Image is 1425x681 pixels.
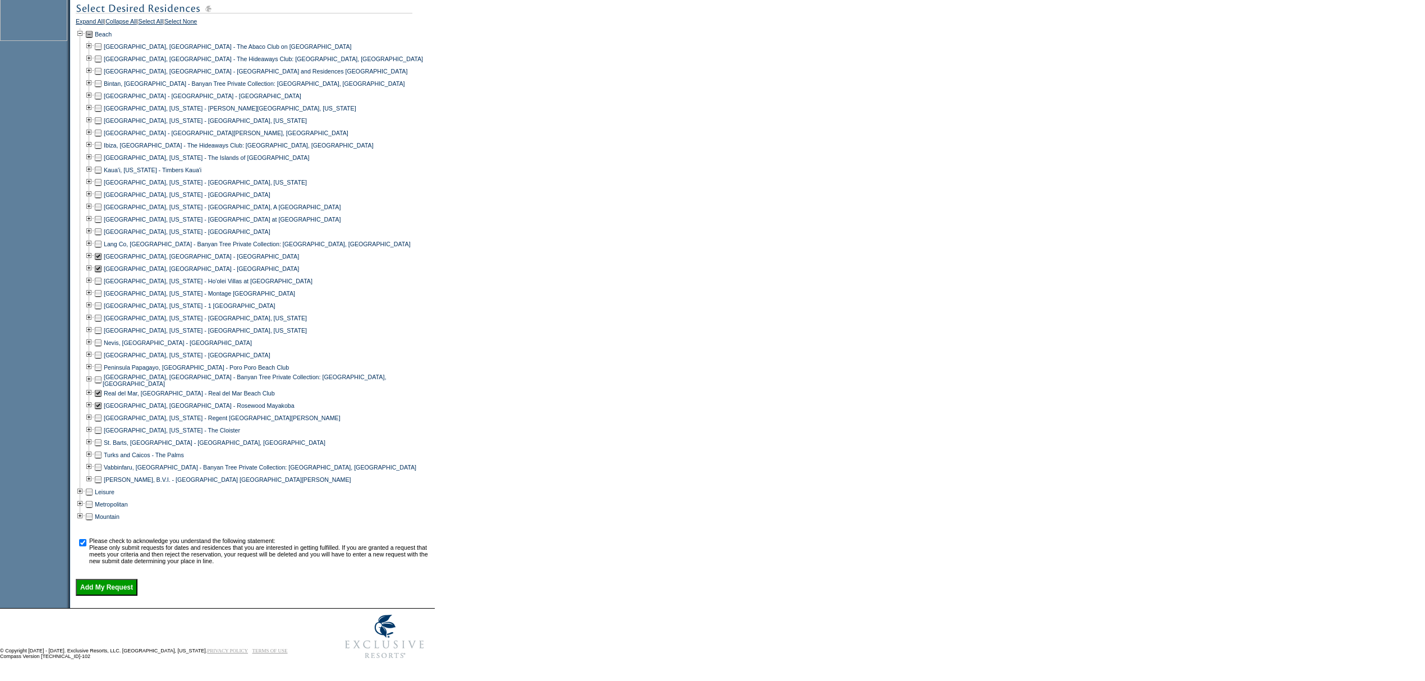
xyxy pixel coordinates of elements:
a: Select None [164,18,197,28]
input: Add My Request [76,579,137,596]
a: [GEOGRAPHIC_DATA], [GEOGRAPHIC_DATA] - [GEOGRAPHIC_DATA] [104,253,299,260]
a: [GEOGRAPHIC_DATA], [US_STATE] - [GEOGRAPHIC_DATA], [US_STATE] [104,315,307,321]
a: PRIVACY POLICY [207,648,248,654]
img: Exclusive Resorts [334,609,435,665]
a: [GEOGRAPHIC_DATA], [GEOGRAPHIC_DATA] - [GEOGRAPHIC_DATA] and Residences [GEOGRAPHIC_DATA] [104,68,407,75]
a: [GEOGRAPHIC_DATA], [GEOGRAPHIC_DATA] - Banyan Tree Private Collection: [GEOGRAPHIC_DATA], [GEOGRA... [103,374,386,387]
a: [GEOGRAPHIC_DATA], [US_STATE] - Montage [GEOGRAPHIC_DATA] [104,290,295,297]
a: Mountain [95,513,119,520]
a: [GEOGRAPHIC_DATA], [US_STATE] - Regent [GEOGRAPHIC_DATA][PERSON_NAME] [104,415,341,421]
a: [GEOGRAPHIC_DATA] - [GEOGRAPHIC_DATA] - [GEOGRAPHIC_DATA] [104,93,301,99]
a: Select All [139,18,163,28]
a: [GEOGRAPHIC_DATA], [US_STATE] - [GEOGRAPHIC_DATA] [104,352,270,358]
a: Ibiza, [GEOGRAPHIC_DATA] - The Hideaways Club: [GEOGRAPHIC_DATA], [GEOGRAPHIC_DATA] [104,142,374,149]
a: [GEOGRAPHIC_DATA], [GEOGRAPHIC_DATA] - The Abaco Club on [GEOGRAPHIC_DATA] [104,43,352,50]
a: [GEOGRAPHIC_DATA], [US_STATE] - [GEOGRAPHIC_DATA] at [GEOGRAPHIC_DATA] [104,216,341,223]
a: St. Barts, [GEOGRAPHIC_DATA] - [GEOGRAPHIC_DATA], [GEOGRAPHIC_DATA] [104,439,325,446]
a: Peninsula Papagayo, [GEOGRAPHIC_DATA] - Poro Poro Beach Club [104,364,289,371]
a: [GEOGRAPHIC_DATA], [US_STATE] - [GEOGRAPHIC_DATA], [US_STATE] [104,179,307,186]
a: Real del Mar, [GEOGRAPHIC_DATA] - Real del Mar Beach Club [104,390,275,397]
a: Turks and Caicos - The Palms [104,452,184,458]
a: [PERSON_NAME], B.V.I. - [GEOGRAPHIC_DATA] [GEOGRAPHIC_DATA][PERSON_NAME] [104,476,351,483]
a: Beach [95,31,112,38]
a: Leisure [95,489,114,495]
a: [GEOGRAPHIC_DATA], [US_STATE] - [GEOGRAPHIC_DATA] [104,191,270,198]
a: Nevis, [GEOGRAPHIC_DATA] - [GEOGRAPHIC_DATA] [104,339,252,346]
a: Expand All [76,18,104,28]
td: Please check to acknowledge you understand the following statement: Please only submit requests f... [89,537,431,564]
a: Metropolitan [95,501,128,508]
a: Kaua'i, [US_STATE] - Timbers Kaua'i [104,167,201,173]
a: [GEOGRAPHIC_DATA], [US_STATE] - 1 [GEOGRAPHIC_DATA] [104,302,275,309]
a: [GEOGRAPHIC_DATA], [US_STATE] - Ho'olei Villas at [GEOGRAPHIC_DATA] [104,278,312,284]
a: [GEOGRAPHIC_DATA], [GEOGRAPHIC_DATA] - The Hideaways Club: [GEOGRAPHIC_DATA], [GEOGRAPHIC_DATA] [104,56,423,62]
a: [GEOGRAPHIC_DATA], [GEOGRAPHIC_DATA] - [GEOGRAPHIC_DATA] [104,265,299,272]
a: [GEOGRAPHIC_DATA], [GEOGRAPHIC_DATA] - Rosewood Mayakoba [104,402,295,409]
a: [GEOGRAPHIC_DATA], [US_STATE] - [GEOGRAPHIC_DATA], A [GEOGRAPHIC_DATA] [104,204,341,210]
a: [GEOGRAPHIC_DATA], [US_STATE] - The Cloister [104,427,240,434]
a: TERMS OF USE [252,648,288,654]
a: Collapse All [105,18,137,28]
a: [GEOGRAPHIC_DATA], [US_STATE] - The Islands of [GEOGRAPHIC_DATA] [104,154,309,161]
div: | | | [76,18,432,28]
a: Bintan, [GEOGRAPHIC_DATA] - Banyan Tree Private Collection: [GEOGRAPHIC_DATA], [GEOGRAPHIC_DATA] [104,80,405,87]
a: Vabbinfaru, [GEOGRAPHIC_DATA] - Banyan Tree Private Collection: [GEOGRAPHIC_DATA], [GEOGRAPHIC_DATA] [104,464,416,471]
a: [GEOGRAPHIC_DATA], [US_STATE] - [GEOGRAPHIC_DATA] [104,228,270,235]
a: Lang Co, [GEOGRAPHIC_DATA] - Banyan Tree Private Collection: [GEOGRAPHIC_DATA], [GEOGRAPHIC_DATA] [104,241,411,247]
a: [GEOGRAPHIC_DATA], [US_STATE] - [GEOGRAPHIC_DATA], [US_STATE] [104,327,307,334]
a: [GEOGRAPHIC_DATA], [US_STATE] - [GEOGRAPHIC_DATA], [US_STATE] [104,117,307,124]
a: [GEOGRAPHIC_DATA] - [GEOGRAPHIC_DATA][PERSON_NAME], [GEOGRAPHIC_DATA] [104,130,348,136]
a: [GEOGRAPHIC_DATA], [US_STATE] - [PERSON_NAME][GEOGRAPHIC_DATA], [US_STATE] [104,105,356,112]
